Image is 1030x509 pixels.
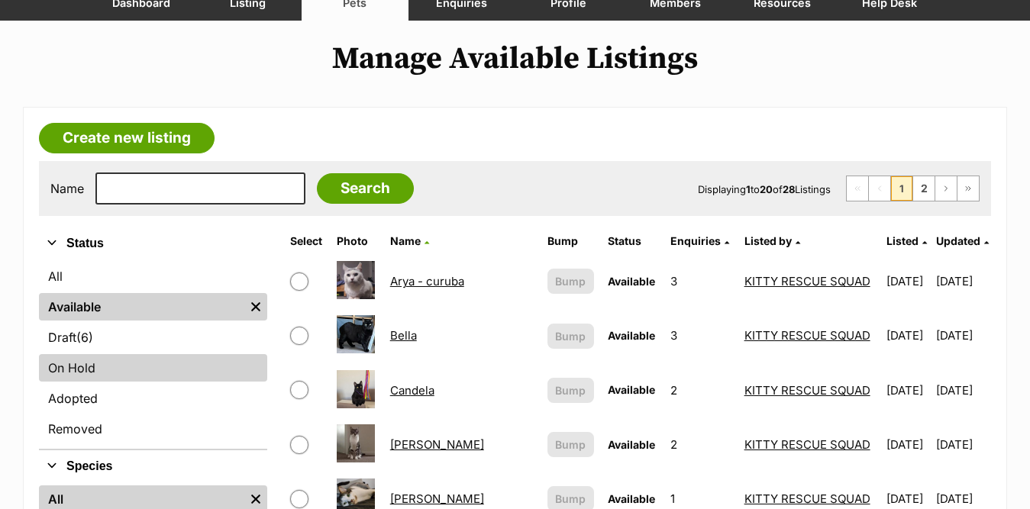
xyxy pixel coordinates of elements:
[608,438,655,451] span: Available
[547,378,595,403] button: Bump
[936,364,990,417] td: [DATE]
[555,382,586,398] span: Bump
[935,176,957,201] a: Next page
[39,354,267,382] a: On Hold
[39,123,215,153] a: Create new listing
[936,234,989,247] a: Updated
[744,274,870,288] a: KITTY RESCUE SQUAD
[541,229,601,253] th: Bump
[39,324,267,351] a: Draft
[744,234,800,247] a: Listed by
[39,385,267,412] a: Adopted
[547,269,595,294] button: Bump
[39,415,267,443] a: Removed
[760,183,773,195] strong: 20
[744,234,792,247] span: Listed by
[880,418,934,471] td: [DATE]
[547,324,595,349] button: Bump
[936,309,990,362] td: [DATE]
[555,491,586,507] span: Bump
[547,432,595,457] button: Bump
[39,234,267,253] button: Status
[891,176,912,201] span: Page 1
[608,329,655,342] span: Available
[317,173,414,204] input: Search
[869,176,890,201] span: Previous page
[284,229,329,253] th: Select
[744,491,870,506] a: KITTY RESCUE SQUAD
[664,255,737,308] td: 3
[331,229,382,253] th: Photo
[936,418,990,471] td: [DATE]
[886,234,927,247] a: Listed
[783,183,795,195] strong: 28
[39,259,267,449] div: Status
[670,234,729,247] a: Enquiries
[846,176,980,201] nav: Pagination
[608,492,655,505] span: Available
[886,234,919,247] span: Listed
[880,255,934,308] td: [DATE]
[880,309,934,362] td: [DATE]
[744,437,870,452] a: KITTY RESCUE SQUAD
[390,234,429,247] a: Name
[913,176,935,201] a: Page 2
[390,383,434,398] a: Candela
[50,182,84,195] label: Name
[602,229,663,253] th: Status
[390,234,421,247] span: Name
[936,234,980,247] span: Updated
[39,263,267,290] a: All
[847,176,868,201] span: First page
[670,234,721,247] span: translation missing: en.admin.listings.index.attributes.enquiries
[664,309,737,362] td: 3
[390,274,464,288] a: Arya - curuba
[957,176,979,201] a: Last page
[390,491,484,506] a: [PERSON_NAME]
[244,293,267,321] a: Remove filter
[390,437,484,452] a: [PERSON_NAME]
[744,328,870,343] a: KITTY RESCUE SQUAD
[76,328,93,346] span: (6)
[555,437,586,453] span: Bump
[39,293,244,321] a: Available
[39,456,267,476] button: Species
[746,183,751,195] strong: 1
[664,364,737,417] td: 2
[555,273,586,289] span: Bump
[608,383,655,396] span: Available
[936,255,990,308] td: [DATE]
[880,364,934,417] td: [DATE]
[698,183,831,195] span: Displaying to of Listings
[555,328,586,344] span: Bump
[390,328,417,343] a: Bella
[744,383,870,398] a: KITTY RESCUE SQUAD
[664,418,737,471] td: 2
[608,275,655,288] span: Available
